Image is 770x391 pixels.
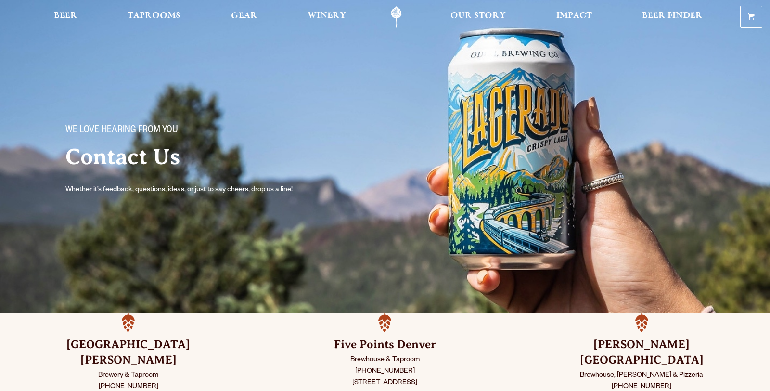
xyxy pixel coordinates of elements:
[121,6,187,28] a: Taprooms
[281,354,489,389] p: Brewhouse & Taproom [PHONE_NUMBER] [STREET_ADDRESS]
[65,145,366,169] h2: Contact Us
[450,12,506,20] span: Our Story
[225,6,264,28] a: Gear
[281,337,489,352] h3: Five Points Denver
[24,337,232,368] h3: [GEOGRAPHIC_DATA][PERSON_NAME]
[642,12,703,20] span: Beer Finder
[378,6,414,28] a: Odell Home
[65,125,178,137] span: We love hearing from you
[48,6,84,28] a: Beer
[65,184,312,196] p: Whether it’s feedback, questions, ideas, or just to say cheers, drop us a line!
[550,6,598,28] a: Impact
[231,12,257,20] span: Gear
[54,12,77,20] span: Beer
[301,6,352,28] a: Winery
[308,12,346,20] span: Winery
[538,337,746,368] h3: [PERSON_NAME] [GEOGRAPHIC_DATA]
[556,12,592,20] span: Impact
[636,6,709,28] a: Beer Finder
[128,12,180,20] span: Taprooms
[444,6,512,28] a: Our Story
